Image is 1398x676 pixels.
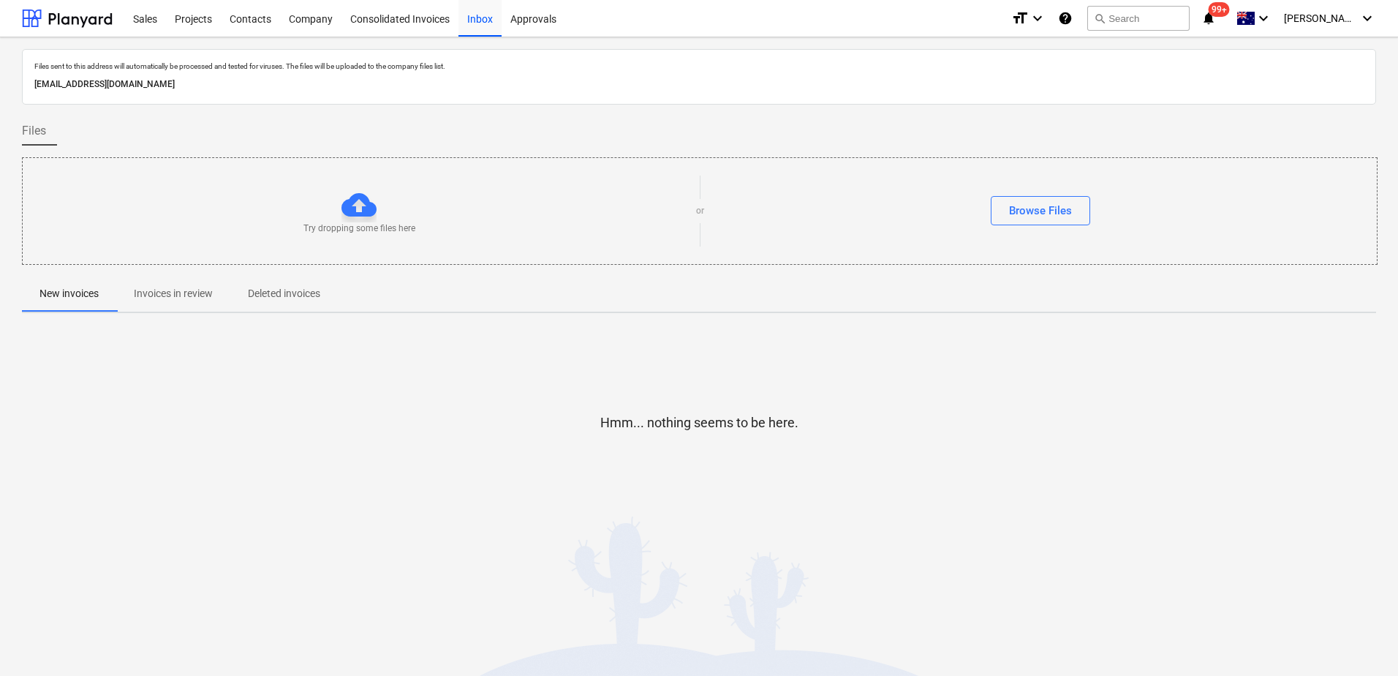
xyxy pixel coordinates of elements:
[22,157,1378,265] div: Try dropping some files hereorBrowse Files
[1011,10,1029,27] i: format_size
[1284,12,1357,24] span: [PERSON_NAME]
[991,196,1090,225] button: Browse Files
[39,286,99,301] p: New invoices
[1087,6,1190,31] button: Search
[1058,10,1073,27] i: Knowledge base
[34,61,1364,71] p: Files sent to this address will automatically be processed and tested for viruses. The files will...
[1255,10,1272,27] i: keyboard_arrow_down
[34,77,1364,92] p: [EMAIL_ADDRESS][DOMAIN_NAME]
[248,286,320,301] p: Deleted invoices
[134,286,213,301] p: Invoices in review
[1094,12,1106,24] span: search
[600,414,798,432] p: Hmm... nothing seems to be here.
[696,205,704,217] p: or
[1209,2,1230,17] span: 99+
[1009,201,1072,220] div: Browse Files
[1201,10,1216,27] i: notifications
[1029,10,1046,27] i: keyboard_arrow_down
[22,122,46,140] span: Files
[1359,10,1376,27] i: keyboard_arrow_down
[1325,606,1398,676] iframe: Chat Widget
[303,222,415,235] p: Try dropping some files here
